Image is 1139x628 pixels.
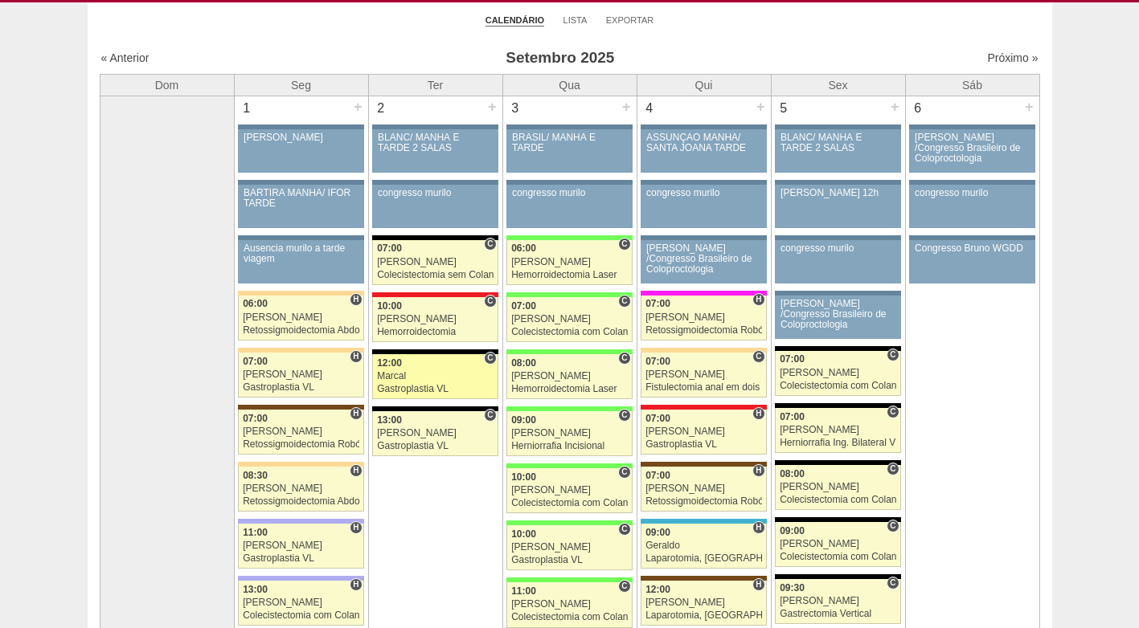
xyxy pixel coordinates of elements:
[503,96,528,120] div: 3
[372,129,498,173] a: BLANC/ MANHÃ E TARDE 2 SALAS
[372,349,498,354] div: Key: Blanc
[775,291,900,296] div: Key: Aviso
[645,439,762,450] div: Gastroplastia VL
[511,528,536,540] span: 10:00
[238,240,363,283] a: Ausencia murilo a tarde viagem
[511,314,628,324] div: [PERSON_NAME]
[781,243,895,254] div: congresso murilo
[887,463,899,475] span: Consultório
[512,133,627,153] div: BRASIL/ MANHÃ E TARDE
[506,124,632,129] div: Key: Aviso
[646,133,761,153] div: ASSUNÇÃO MANHÃ/ SANTA JOANA TARDE
[506,297,632,342] a: C 07:00 [PERSON_NAME] Colecistectomia com Colangiografia VL
[350,464,362,477] span: Hospital
[775,235,900,240] div: Key: Aviso
[645,610,762,621] div: Laparotomia, [GEOGRAPHIC_DATA], Drenagem, Bridas
[235,96,260,120] div: 1
[243,413,268,424] span: 07:00
[511,599,628,610] div: [PERSON_NAME]
[641,129,766,173] a: ASSUNÇÃO MANHÃ/ SANTA JOANA TARDE
[645,413,670,424] span: 07:00
[511,542,628,553] div: [PERSON_NAME]
[243,553,359,564] div: Gastroplastia VL
[887,406,899,418] span: Consultório
[511,414,536,426] span: 09:00
[641,185,766,228] a: congresso murilo
[780,353,805,365] span: 07:00
[909,129,1035,173] a: [PERSON_NAME] /Congresso Brasileiro de Coloproctologia
[243,597,359,608] div: [PERSON_NAME]
[645,597,762,608] div: [PERSON_NAME]
[888,96,902,117] div: +
[780,425,896,435] div: [PERSON_NAME]
[906,96,931,120] div: 6
[243,496,359,507] div: Retossigmoidectomia Abdominal VL
[637,74,771,96] th: Qui
[506,463,632,468] div: Key: Brasil
[506,406,632,411] div: Key: Brasil
[377,257,494,267] div: [PERSON_NAME]
[780,552,896,562] div: Colecistectomia com Colangiografia VL
[645,298,670,309] span: 07:00
[909,180,1035,185] div: Key: Aviso
[377,300,402,312] span: 10:00
[243,610,359,621] div: Colecistectomia com Colangiografia VL
[244,188,358,209] div: BARTIRA MANHÃ/ IFOR TARDE
[752,578,764,591] span: Hospital
[775,296,900,339] a: [PERSON_NAME] /Congresso Brasileiro de Coloproctologia
[238,462,363,467] div: Key: Bartira
[377,243,402,254] span: 07:00
[238,581,363,626] a: H 13:00 [PERSON_NAME] Colecistectomia com Colangiografia VL
[775,522,900,567] a: C 09:00 [PERSON_NAME] Colecistectomia com Colangiografia VL
[372,185,498,228] a: congresso murilo
[641,296,766,341] a: H 07:00 [PERSON_NAME] Retossigmoidectomia Robótica
[350,578,362,591] span: Hospital
[511,441,628,451] div: Herniorrafia Incisional
[350,350,362,363] span: Hospital
[771,74,905,96] th: Sex
[486,14,544,27] a: Calendário
[775,185,900,228] a: [PERSON_NAME] 12h
[780,495,896,505] div: Colecistectomia com Colangiografia VL
[511,357,536,369] span: 08:00
[511,555,628,565] div: Gastroplastia VL
[511,243,536,254] span: 06:00
[641,405,766,410] div: Key: Assunção
[645,553,762,564] div: Laparotomia, [GEOGRAPHIC_DATA], Drenagem, Bridas VL
[238,180,363,185] div: Key: Aviso
[101,51,150,64] a: « Anterior
[641,353,766,398] a: C 07:00 [PERSON_NAME] Fistulectomia anal em dois tempos
[987,51,1038,64] a: Próximo »
[243,369,359,380] div: [PERSON_NAME]
[377,441,494,451] div: Gastroplastia VL
[909,185,1035,228] a: congresso murilo
[775,460,900,465] div: Key: Blanc
[752,407,764,420] span: Hospital
[775,517,900,522] div: Key: Blanc
[372,411,498,456] a: C 13:00 [PERSON_NAME] Gastroplastia VL
[369,96,394,120] div: 2
[780,609,896,619] div: Gastrectomia Vertical
[511,612,628,622] div: Colecistectomia com Colangiografia VL
[238,524,363,569] a: H 11:00 [PERSON_NAME] Gastroplastia VL
[238,291,363,296] div: Key: Bartira
[780,468,805,479] span: 08:00
[506,129,632,173] a: BRASIL/ MANHÃ E TARDE
[484,409,496,422] span: Consultório
[780,482,896,492] div: [PERSON_NAME]
[238,353,363,398] a: H 07:00 [PERSON_NAME] Gastroplastia VL
[243,439,359,450] div: Retossigmoidectomia Robótica
[506,292,632,297] div: Key: Brasil
[368,74,502,96] th: Ter
[1022,96,1036,117] div: +
[618,352,630,365] span: Consultório
[618,409,630,422] span: Consultório
[243,483,359,494] div: [PERSON_NAME]
[243,325,359,336] div: Retossigmoidectomia Abdominal VL
[377,270,494,280] div: Colecistectomia sem Colangiografia VL
[780,381,896,391] div: Colecistectomia com Colangiografia VL
[372,235,498,240] div: Key: Blanc
[484,238,496,251] span: Consultório
[372,124,498,129] div: Key: Aviso
[780,582,805,593] span: 09:30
